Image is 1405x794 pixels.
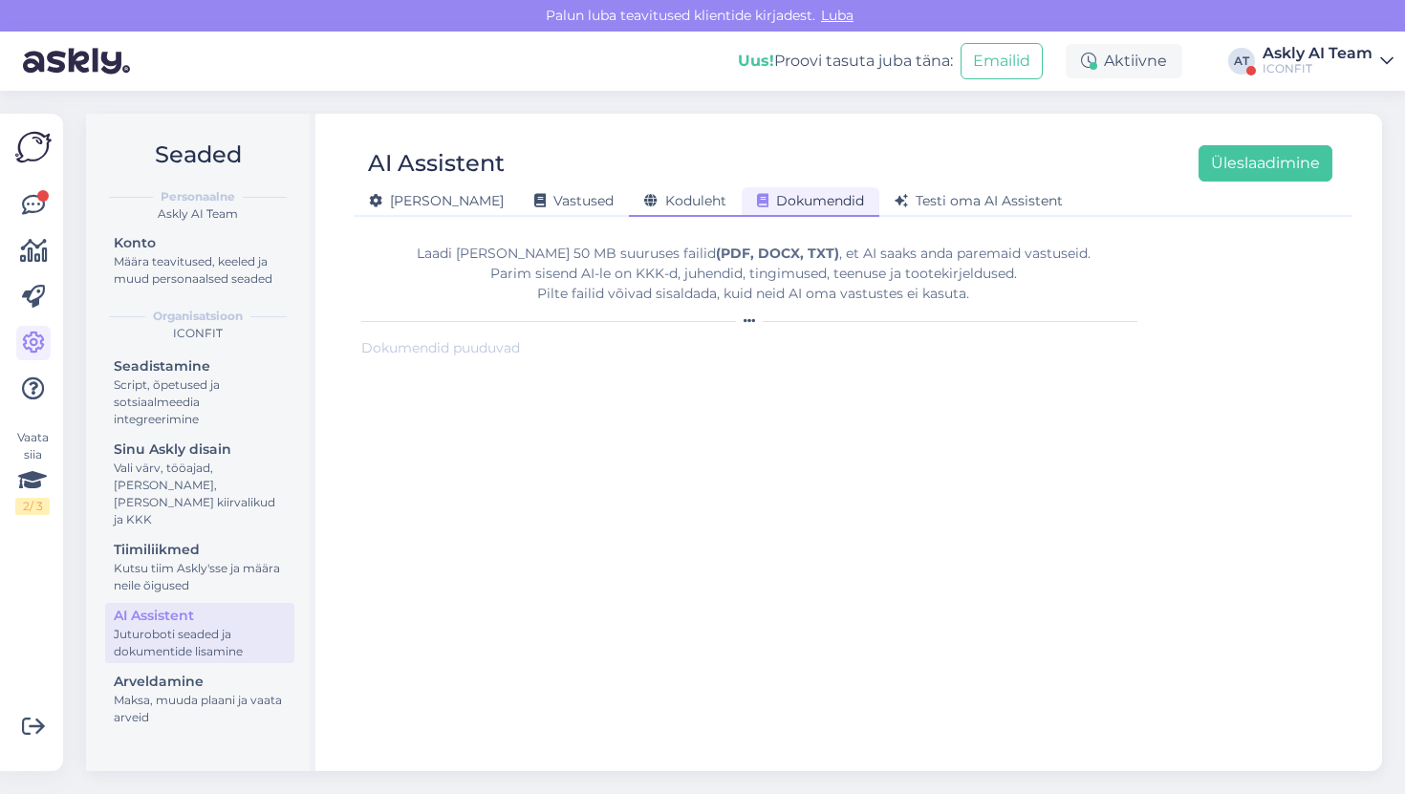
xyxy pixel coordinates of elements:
div: Tiimiliikmed [114,540,286,560]
div: Määra teavitused, keeled ja muud personaalsed seaded [114,253,286,288]
div: Dokumendid puuduvad [361,338,1145,358]
a: Sinu Askly disainVali värv, tööajad, [PERSON_NAME], [PERSON_NAME] kiirvalikud ja KKK [105,437,294,531]
div: 2 / 3 [15,498,50,515]
div: Seadistamine [114,356,286,376]
div: AT [1228,48,1255,75]
div: Kutsu tiim Askly'sse ja määra neile õigused [114,560,286,594]
span: Testi oma AI Assistent [895,192,1063,209]
div: Juturoboti seaded ja dokumentide lisamine [114,626,286,660]
span: [PERSON_NAME] [369,192,504,209]
span: Vastused [534,192,614,209]
button: Üleslaadimine [1199,145,1332,182]
div: Proovi tasuta juba täna: [738,50,953,73]
div: ICONFIT [1263,61,1373,76]
a: KontoMäära teavitused, keeled ja muud personaalsed seaded [105,230,294,290]
b: Personaalne [161,188,235,205]
b: Uus! [738,52,774,70]
a: Askly AI TeamICONFIT [1263,46,1394,76]
b: (PDF, DOCX, TXT) [716,245,839,262]
span: Koduleht [644,192,726,209]
div: Aktiivne [1066,44,1182,78]
div: Askly AI Team [1263,46,1373,61]
span: Luba [815,7,859,24]
div: Maksa, muuda plaani ja vaata arveid [114,692,286,726]
b: Organisatsioon [153,308,243,325]
div: ICONFIT [101,325,294,342]
img: Askly Logo [15,129,52,165]
button: Emailid [961,43,1043,79]
div: Laadi [PERSON_NAME] 50 MB suuruses failid , et AI saaks anda paremaid vastuseid. Parim sisend AI-... [361,244,1145,304]
div: Arveldamine [114,672,286,692]
div: AI Assistent [114,606,286,626]
a: AI AssistentJuturoboti seaded ja dokumentide lisamine [105,603,294,663]
h2: Seaded [101,137,294,173]
div: Script, õpetused ja sotsiaalmeedia integreerimine [114,376,286,428]
a: ArveldamineMaksa, muuda plaani ja vaata arveid [105,669,294,729]
div: Sinu Askly disain [114,440,286,460]
div: AI Assistent [368,145,505,182]
span: Dokumendid [757,192,864,209]
a: SeadistamineScript, õpetused ja sotsiaalmeedia integreerimine [105,354,294,431]
div: Vaata siia [15,429,50,515]
div: Konto [114,233,286,253]
a: TiimiliikmedKutsu tiim Askly'sse ja määra neile õigused [105,537,294,597]
div: Askly AI Team [101,205,294,223]
div: Vali värv, tööajad, [PERSON_NAME], [PERSON_NAME] kiirvalikud ja KKK [114,460,286,528]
